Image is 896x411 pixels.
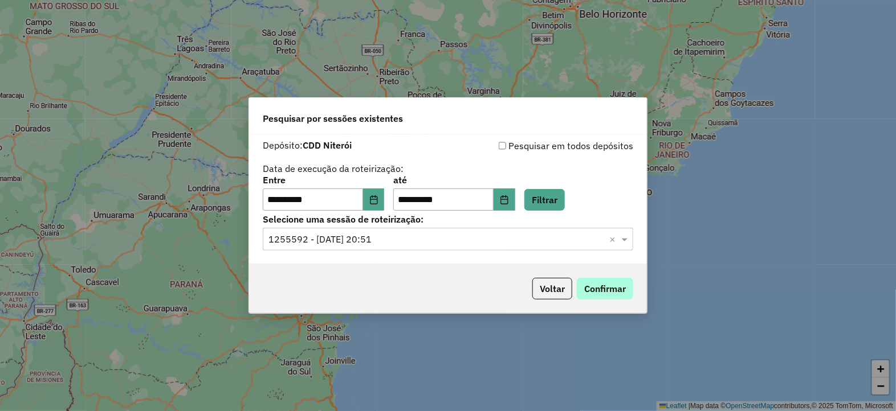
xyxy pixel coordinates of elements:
[532,278,572,299] button: Voltar
[448,139,633,153] div: Pesquisar em todos depósitos
[263,138,352,152] label: Depósito:
[577,278,633,299] button: Confirmar
[263,173,384,187] label: Entre
[609,232,619,246] span: Clear all
[303,139,352,151] strong: CDD Niterói
[363,188,385,211] button: Choose Date
[263,162,404,175] label: Data de execução da roteirização:
[263,212,633,226] label: Selecione uma sessão de roteirização:
[393,173,515,187] label: até
[524,189,565,211] button: Filtrar
[494,188,515,211] button: Choose Date
[263,112,403,125] span: Pesquisar por sessões existentes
